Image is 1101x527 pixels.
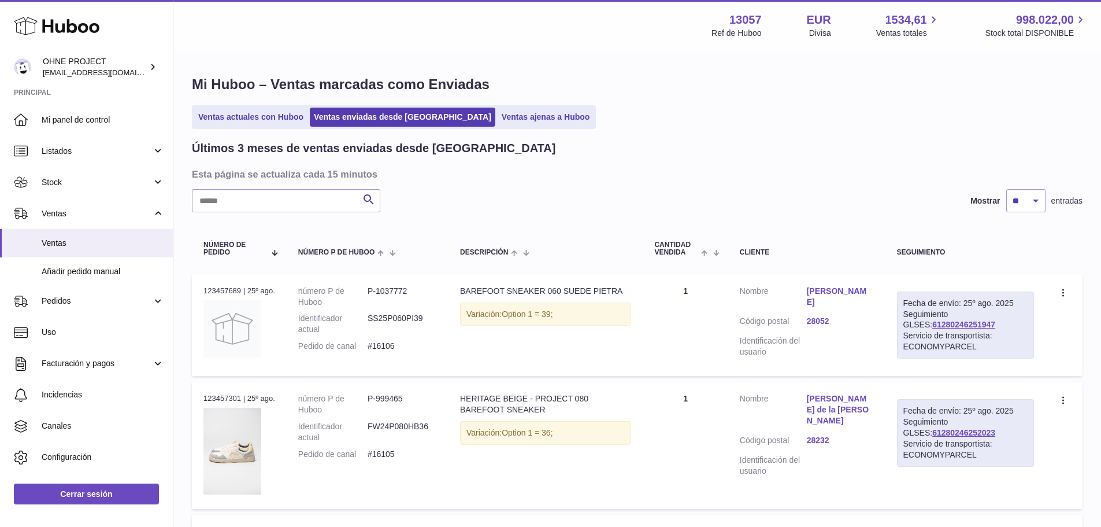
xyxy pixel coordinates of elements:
dt: Identificación del usuario [740,336,807,358]
strong: EUR [807,12,831,28]
span: [EMAIL_ADDRESS][DOMAIN_NAME] [43,68,170,77]
a: 1534,61 Ventas totales [876,12,940,39]
div: HERITAGE BEIGE - PROJECT 080 BAREFOOT SNEAKER [460,393,631,415]
dt: Identificación del usuario [740,455,807,477]
span: Listados [42,146,152,157]
span: número P de Huboo [298,249,375,256]
span: Uso [42,327,164,338]
h3: Esta página se actualiza cada 15 minutos [192,168,1080,180]
dt: Identificador actual [298,313,368,335]
span: Cantidad vendida [654,241,698,256]
div: Seguimiento GLSES: [897,399,1034,466]
a: 61280246251947 [932,320,995,329]
div: Ref de Huboo [711,28,761,39]
span: Canales [42,421,164,432]
div: Seguimiento GLSES: [897,292,1034,359]
div: OHNE PROJECT [43,56,147,78]
a: Ventas enviadas desde [GEOGRAPHIC_DATA] [310,108,495,127]
dt: número P de Huboo [298,393,368,415]
dt: Código postal [740,435,807,449]
a: 61280246252023 [932,428,995,437]
dt: Pedido de canal [298,449,368,460]
dd: #16105 [368,449,437,460]
span: Mi panel de control [42,115,164,126]
a: Cerrar sesión [14,484,159,504]
a: [PERSON_NAME] [807,286,874,308]
a: Ventas ajenas a Huboo [498,108,594,127]
dd: P-999465 [368,393,437,415]
img: CREAM.png [203,408,261,495]
h2: Últimos 3 meses de ventas enviadas desde [GEOGRAPHIC_DATA] [192,141,555,156]
span: Option 1 = 39; [502,309,553,319]
span: Option 1 = 36; [502,428,553,437]
strong: 13057 [729,12,762,28]
div: Variación: [460,421,631,445]
div: 123457689 | 25º ago. [203,286,275,296]
span: Añadir pedido manual [42,266,164,277]
h1: Mi Huboo – Ventas marcadas como Enviadas [192,75,1083,94]
dt: Nombre [740,286,807,311]
span: Incidencias [42,389,164,400]
a: 998.022,00 Stock total DISPONIBLE [985,12,1087,39]
dt: número P de Huboo [298,286,368,308]
div: Variación: [460,303,631,326]
a: Ventas actuales con Huboo [194,108,307,127]
span: Stock [42,177,152,188]
dd: FW24P080HB36 [368,421,437,443]
div: Fecha de envío: 25º ago. 2025 [903,406,1028,417]
dt: Código postal [740,316,807,330]
div: 123457301 | 25º ago. [203,393,275,404]
a: 28052 [807,316,874,327]
div: Cliente [740,249,874,256]
dd: P-1037772 [368,286,437,308]
span: 998.022,00 [1016,12,1074,28]
span: Ventas [42,238,164,249]
span: Facturación y pagos [42,358,152,369]
dt: Pedido de canal [298,341,368,352]
a: [PERSON_NAME] de la [PERSON_NAME] [807,393,874,426]
td: 1 [643,382,728,508]
div: Servicio de transportista: ECONOMYPARCEL [903,330,1028,352]
dd: #16106 [368,341,437,352]
dt: Nombre [740,393,807,429]
span: Stock total DISPONIBLE [985,28,1087,39]
div: BAREFOOT SNEAKER 060 SUEDE PIETRA [460,286,631,297]
span: Pedidos [42,296,152,307]
span: Número de pedido [203,241,265,256]
span: entradas [1051,196,1083,207]
div: Seguimiento [897,249,1034,256]
label: Mostrar [970,196,1000,207]
dd: SS25P060PI39 [368,313,437,335]
span: Descripción [460,249,508,256]
div: Divisa [809,28,831,39]
td: 1 [643,274,728,376]
div: Servicio de transportista: ECONOMYPARCEL [903,438,1028,460]
span: Ventas [42,208,152,219]
dt: Identificador actual [298,421,368,443]
span: 1534,61 [885,12,926,28]
a: 28232 [807,435,874,446]
span: Configuración [42,452,164,463]
span: Ventas totales [876,28,940,39]
div: Fecha de envío: 25º ago. 2025 [903,298,1028,309]
img: internalAdmin-13057@internal.huboo.com [14,58,31,76]
img: no-photo.jpg [203,300,261,358]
